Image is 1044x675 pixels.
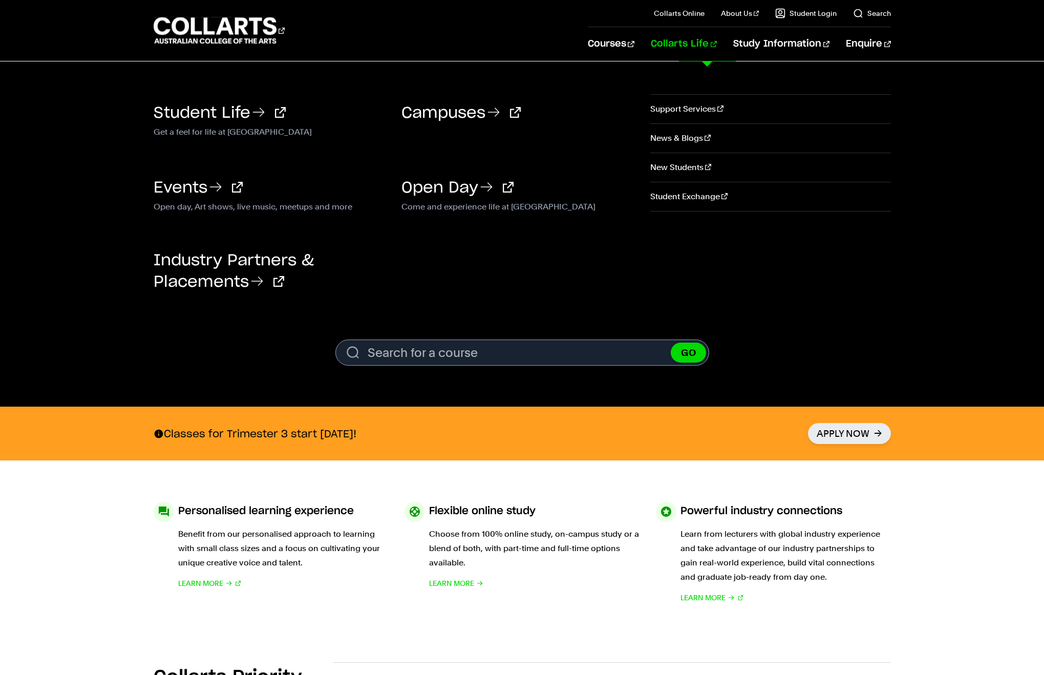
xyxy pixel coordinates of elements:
a: Student Exchange [650,182,890,211]
span: Learn More [178,576,223,590]
span: Learn More [429,576,474,590]
p: Choose from 100% online study, on-campus study or a blend of both, with part-time and full-time o... [429,527,640,570]
a: Collarts Online [654,8,705,18]
a: Open Day [401,180,514,196]
h3: Personalised learning experience [178,501,354,521]
a: Courses [588,27,634,61]
a: Learn More [680,590,743,605]
h3: Powerful industry connections [680,501,842,521]
a: Collarts Life [651,27,717,61]
a: Enquire [846,27,890,61]
a: Events [154,180,243,196]
a: Student Login [775,8,837,18]
a: Support Services [650,95,890,123]
span: Learn More [680,590,726,605]
div: Go to homepage [154,16,285,45]
a: Industry Partners & Placements [154,253,314,290]
button: GO [671,343,706,363]
p: Open day, Art shows, live music, meetups and more [154,200,386,212]
p: Classes for Trimester 3 start [DATE]! [154,427,356,440]
a: Learn More [178,576,241,590]
a: Campuses [401,106,521,121]
a: Search [853,8,891,18]
h3: Flexible online study [429,501,536,521]
a: About Us [721,8,759,18]
input: Search for a course [335,340,709,366]
form: Search [335,340,709,366]
p: Come and experience life at [GEOGRAPHIC_DATA] [401,200,634,212]
a: News & Blogs [650,124,890,153]
a: Learn More [429,576,483,590]
p: Get a feel for life at [GEOGRAPHIC_DATA] [154,125,386,137]
a: Study Information [733,27,829,61]
a: New Students [650,153,890,182]
a: Apply Now [808,423,891,444]
p: Learn from lecturers with global industry experience and take advantage of our industry partnersh... [680,527,891,584]
p: Benefit from our personalised approach to learning with small class sizes and a focus on cultivat... [178,527,389,570]
a: Student Life [154,106,286,121]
